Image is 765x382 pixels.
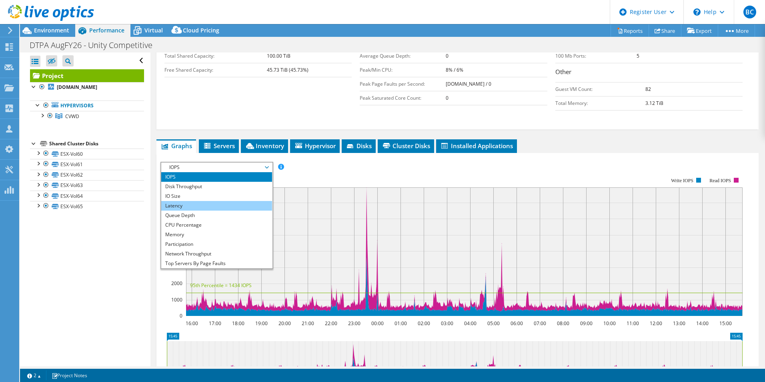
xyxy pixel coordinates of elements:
text: 10:00 [603,320,615,327]
li: Queue Depth [161,211,272,220]
text: 19:00 [255,320,267,327]
text: 16:00 [185,320,198,327]
text: 22:00 [324,320,337,327]
text: 95th Percentile = 1434 IOPS [190,282,252,289]
text: 03:00 [441,320,453,327]
td: Peak Page Faults per Second: [360,77,446,91]
span: Virtual [144,26,163,34]
span: Inventory [245,142,284,150]
text: 11:00 [626,320,639,327]
text: 01:00 [394,320,407,327]
a: ESX-Vol60 [30,149,144,159]
text: 08:00 [557,320,569,327]
span: CVWD [65,113,79,120]
text: 09:00 [580,320,592,327]
td: Peak/Min CPU: [360,63,446,77]
td: Peak Saturated Core Count: [360,91,446,105]
span: Cluster Disks [382,142,430,150]
text: 12:00 [649,320,662,327]
span: Servers [203,142,235,150]
b: 100.00 TiB [267,52,290,59]
text: Read IOPS [709,178,731,183]
td: Free Shared Capacity: [164,63,267,77]
h1: DTPA AugFY26 - Unity Competitive [26,41,165,50]
text: 04:00 [464,320,476,327]
span: Disks [346,142,372,150]
a: Project Notes [46,370,93,380]
span: IOPS [165,163,268,172]
li: Latency [161,201,272,211]
a: More [718,24,755,37]
text: 20:00 [278,320,290,327]
a: ESX-Vol61 [30,159,144,169]
b: 0 [446,94,449,101]
li: Participation [161,239,272,249]
div: Shared Cluster Disks [49,139,144,149]
text: 02:00 [417,320,430,327]
span: Installed Applications [440,142,513,150]
span: Environment [34,26,69,34]
li: Disk Throughput [161,182,272,191]
td: Guest VM Count: [555,82,646,96]
b: 8% / 6% [446,66,463,73]
a: ESX-Vol63 [30,180,144,191]
span: Graphs [160,142,192,150]
li: Memory [161,230,272,239]
text: 00:00 [371,320,383,327]
td: 100 Mb Ports: [555,49,637,63]
span: Hypervisor [294,142,336,150]
td: Total Shared Capacity: [164,49,267,63]
a: Project [30,69,144,82]
text: 14:00 [696,320,708,327]
td: Total Memory: [555,96,646,110]
text: 23:00 [348,320,360,327]
li: IO Size [161,191,272,201]
span: Performance [89,26,124,34]
text: 0 [180,312,182,319]
text: 07:00 [533,320,546,327]
b: [DOMAIN_NAME] [57,84,97,90]
a: [DOMAIN_NAME] [30,82,144,92]
b: [DOMAIN_NAME] / 0 [446,80,491,87]
li: Network Throughput [161,249,272,259]
li: CPU Percentage [161,220,272,230]
a: 2 [22,370,46,380]
b: 5 [637,52,639,59]
text: 17:00 [208,320,221,327]
a: CVWD [30,111,144,121]
a: Hypervisors [30,101,144,111]
li: Top Servers By Page Faults [161,259,272,268]
b: 0 [446,52,449,59]
a: ESX-Vol65 [30,201,144,211]
b: 82 [645,86,651,92]
svg: \n [693,8,701,16]
a: ESX-Vol62 [30,170,144,180]
span: BC [743,6,756,18]
li: IOPS [161,172,272,182]
span: Cloud Pricing [183,26,219,34]
a: Share [649,24,681,37]
h3: Other [555,67,743,78]
text: Write IOPS [671,178,693,183]
text: 18:00 [232,320,244,327]
a: Reports [611,24,649,37]
text: 13:00 [673,320,685,327]
text: 2000 [171,280,182,287]
b: 45.73 TiB (45.73%) [267,66,308,73]
td: Average Queue Depth: [360,49,446,63]
text: 1000 [171,296,182,303]
text: 15:00 [719,320,731,327]
b: 3.12 TiB [645,100,663,107]
text: 21:00 [301,320,314,327]
text: 06:00 [510,320,523,327]
text: 05:00 [487,320,499,327]
a: ESX-Vol64 [30,191,144,201]
a: Export [681,24,718,37]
